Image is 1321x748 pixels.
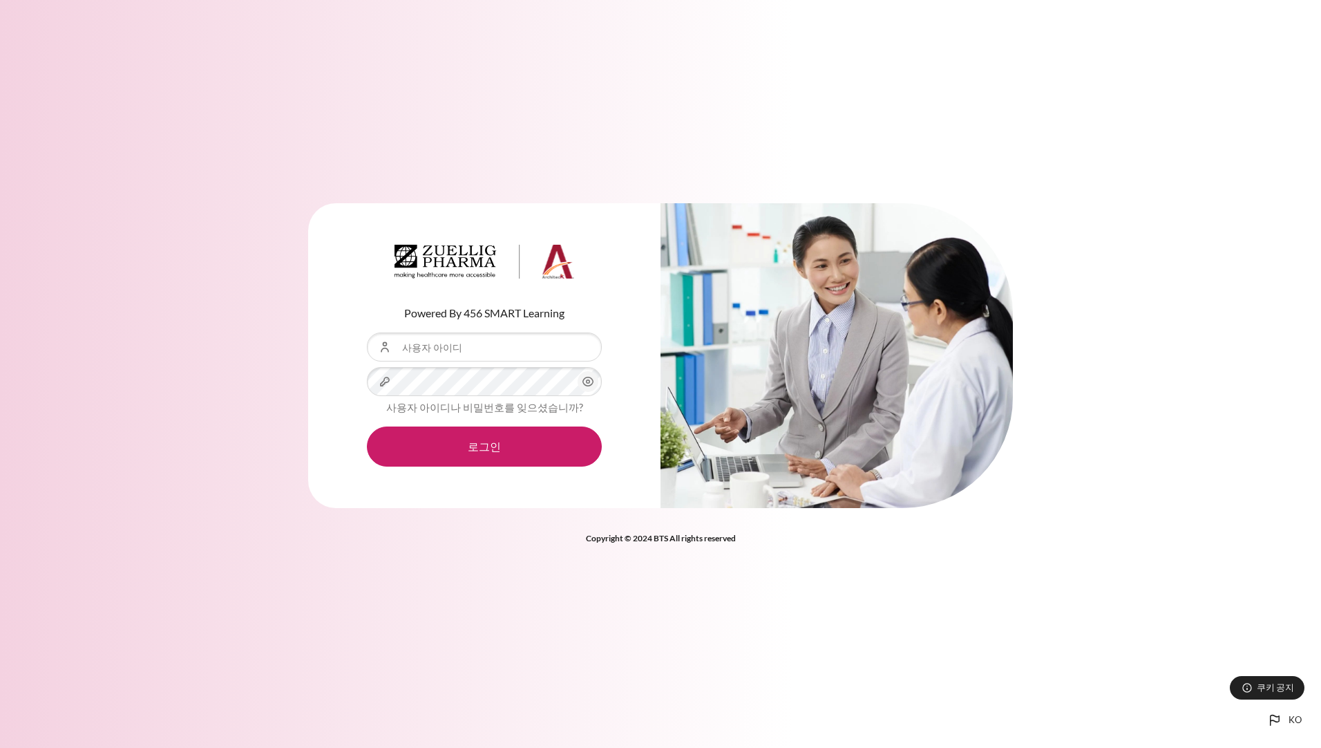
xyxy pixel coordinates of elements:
img: Architeck [395,245,574,279]
input: 사용자 아이디 [367,333,602,362]
button: 쿠키 공지 [1230,676,1304,700]
a: 사용자 아이디나 비밀번호를 잊으셨습니까? [386,401,583,413]
a: Architeck [395,245,574,285]
span: 쿠키 공지 [1257,681,1294,694]
button: 로그인 [367,427,602,467]
span: ko [1289,713,1302,727]
strong: Copyright © 2024 BTS All rights reserved [586,533,736,543]
p: Powered By 456 SMART Learning [367,305,602,321]
button: Languages [1261,707,1307,734]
